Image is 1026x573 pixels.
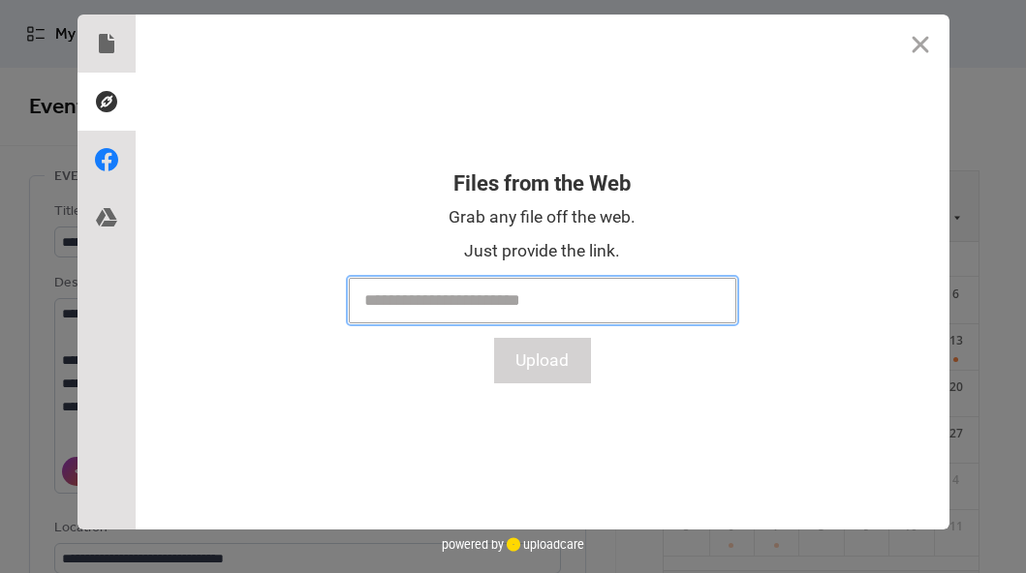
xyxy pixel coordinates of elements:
div: Grab any file off the web. [449,205,636,229]
div: Facebook [78,131,136,189]
div: Local Files [78,15,136,73]
button: Upload [494,338,591,383]
div: Google Drive [78,189,136,247]
div: powered by [442,529,584,558]
div: Just provide the link. [464,239,620,263]
div: Files from the Web [453,171,631,196]
button: Close [891,15,949,73]
a: uploadcare [504,537,584,552]
div: Direct Link [78,73,136,131]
